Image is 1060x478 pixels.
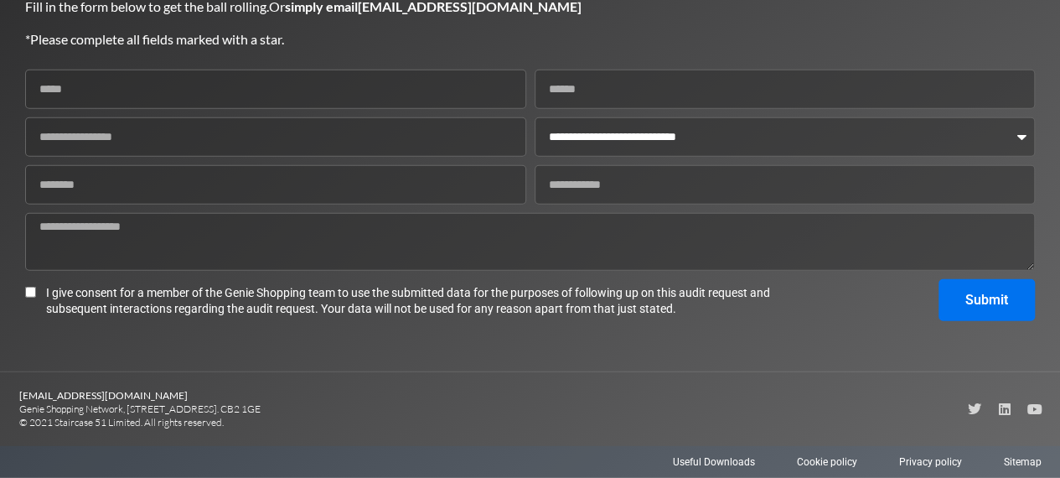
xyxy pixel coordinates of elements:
[965,294,1008,307] span: Submit
[1004,455,1042,470] a: Sitemap
[899,455,962,470] a: Privacy policy
[673,455,755,470] a: Useful Downloads
[46,285,831,315] span: I give consent for a member of the Genie Shopping team to use the submitted data for the purposes...
[938,279,1035,321] button: Submit
[797,455,857,470] a: Cookie policy
[25,29,701,49] p: *Please complete all fields marked with a star.
[19,389,530,429] p: Genie Shopping Network, [STREET_ADDRESS]. CB2 1GE © 2021 Staircase 51 Limited. All rights reserved.
[19,389,188,402] b: [EMAIL_ADDRESS][DOMAIN_NAME]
